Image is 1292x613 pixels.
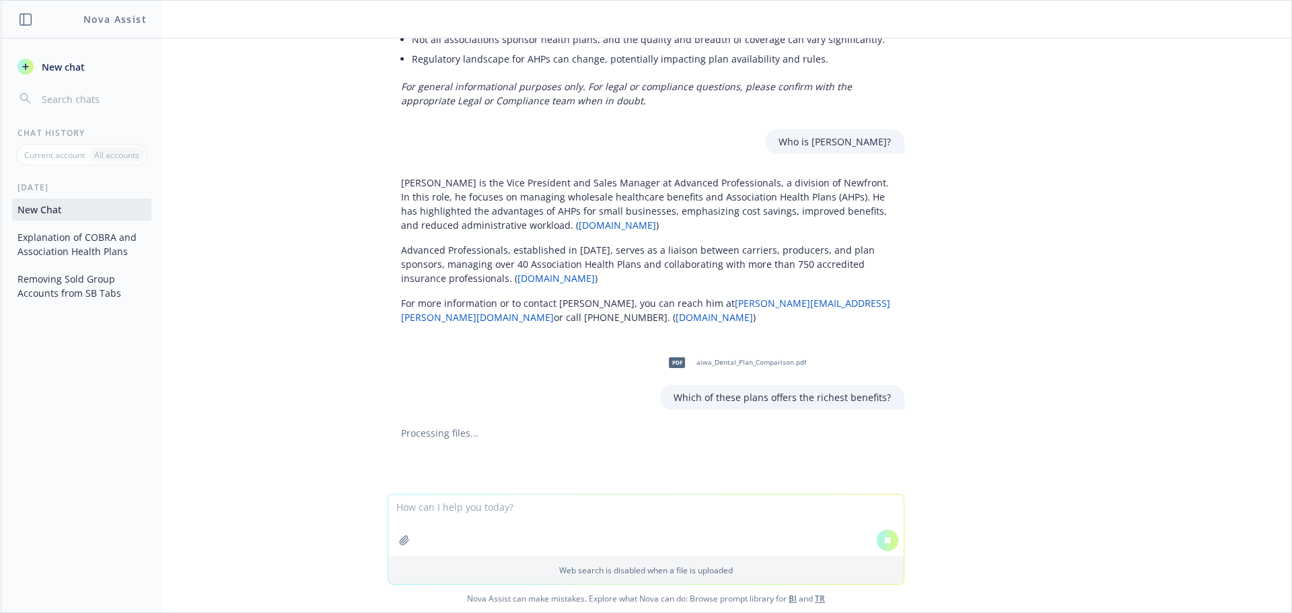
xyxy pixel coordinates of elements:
[815,593,825,604] a: TR
[789,593,797,604] a: BI
[12,55,151,79] button: New chat
[401,80,852,107] em: For general informational purposes only. For legal or compliance questions, please confirm with t...
[669,357,685,367] span: pdf
[39,60,85,74] span: New chat
[696,358,806,367] span: aiwa_Dental_Plan_Comparison.pdf
[396,565,896,576] p: Web search is disabled when a file is uploaded
[401,296,891,324] p: For more information or to contact [PERSON_NAME], you can reach him at or call [PHONE_NUMBER]. ( )
[12,226,151,262] button: Explanation of COBRA and Association Health Plans
[83,12,147,26] h1: Nova Assist
[412,49,891,69] li: Regulatory landscape for AHPs can change, potentially impacting plan availability and rules.
[412,30,891,49] li: Not all associations sponsor health plans, and the quality and breadth of coverage can vary signi...
[24,149,85,161] p: Current account
[676,311,753,324] a: [DOMAIN_NAME]
[39,89,146,108] input: Search chats
[779,135,891,149] p: Who is [PERSON_NAME]?
[579,219,656,231] a: [DOMAIN_NAME]
[388,426,904,440] div: Processing files...
[401,243,891,285] p: Advanced Professionals, established in [DATE], serves as a liaison between carriers, producers, a...
[1,127,162,139] div: Chat History
[401,176,891,232] p: [PERSON_NAME] is the Vice President and Sales Manager at Advanced Professionals, a division of Ne...
[6,585,1286,612] span: Nova Assist can make mistakes. Explore what Nova can do: Browse prompt library for and
[674,390,891,404] p: Which of these plans offers the richest benefits?
[12,268,151,304] button: Removing Sold Group Accounts from SB Tabs
[1,182,162,193] div: [DATE]
[12,199,151,221] button: New Chat
[94,149,139,161] p: All accounts
[517,272,595,285] a: [DOMAIN_NAME]
[660,346,809,380] div: pdfaiwa_Dental_Plan_Comparison.pdf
